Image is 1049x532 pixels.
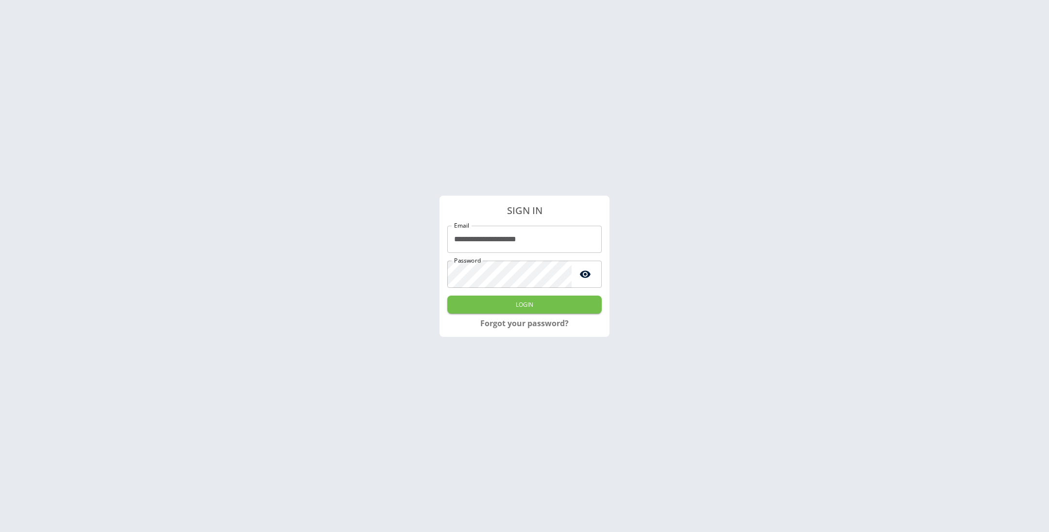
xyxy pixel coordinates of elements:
[447,296,602,314] button: Login
[575,265,595,284] button: toggle password visibility
[454,256,481,265] label: Password
[480,317,569,329] a: Forgot your password?
[447,203,602,218] h4: SIGN IN
[454,221,469,230] label: Email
